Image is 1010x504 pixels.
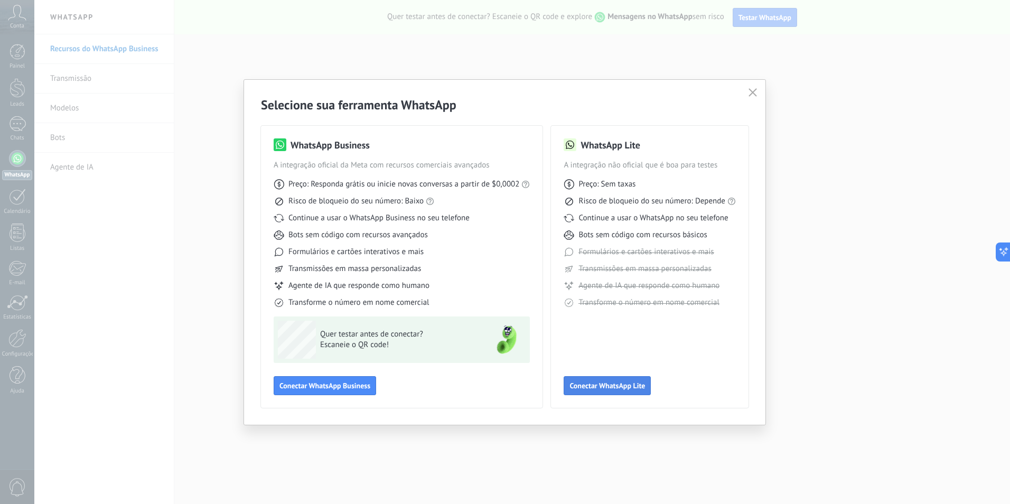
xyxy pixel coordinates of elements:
span: Risco de bloqueio do seu número: Depende [578,196,725,207]
span: Transforme o número em nome comercial [578,297,719,308]
span: Continue a usar o WhatsApp Business no seu telefone [288,213,470,223]
span: Transmissões em massa personalizadas [288,264,421,274]
span: Risco de bloqueio do seu número: Baixo [288,196,424,207]
h3: WhatsApp Business [291,138,370,152]
img: green-phone.png [488,321,526,359]
span: Continue a usar o WhatsApp no seu telefone [578,213,728,223]
button: Conectar WhatsApp Lite [564,376,651,395]
span: Bots sem código com recursos básicos [578,230,707,240]
span: Transmissões em massa personalizadas [578,264,711,274]
span: Formulários e cartões interativos e mais [288,247,424,257]
span: Formulários e cartões interativos e mais [578,247,714,257]
button: Conectar WhatsApp Business [274,376,376,395]
h3: WhatsApp Lite [581,138,640,152]
span: Bots sem código com recursos avançados [288,230,428,240]
span: Preço: Responda grátis ou inicie novas conversas a partir de $0,0002 [288,179,519,190]
span: Preço: Sem taxas [578,179,635,190]
span: A integração não oficial que é boa para testes [564,160,736,171]
span: Conectar WhatsApp Business [279,382,370,389]
span: Agente de IA que responde como humano [288,281,429,291]
span: Quer testar antes de conectar? [320,329,474,340]
h2: Selecione sua ferramenta WhatsApp [261,97,749,113]
span: Escaneie o QR code! [320,340,474,350]
span: Transforme o número em nome comercial [288,297,429,308]
span: A integração oficial da Meta com recursos comerciais avançados [274,160,530,171]
span: Conectar WhatsApp Lite [569,382,645,389]
span: Agente de IA que responde como humano [578,281,719,291]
